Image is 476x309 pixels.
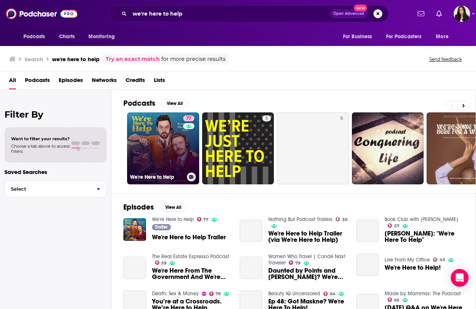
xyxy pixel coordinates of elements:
button: Send feedback [427,56,464,62]
span: 77 [186,115,191,122]
h3: we're here to help [52,56,100,63]
span: 5 [340,115,343,122]
h3: We're Here to Help [130,174,184,180]
span: Monitoring [88,32,115,42]
span: More [436,32,449,42]
span: [PERSON_NAME]: "We're Here To Help" [385,230,464,243]
a: Book Club with Michael Smerconish [385,216,458,223]
a: Show notifications dropdown [433,7,445,20]
span: 65 [394,299,399,302]
span: Choose a tab above to access filters. [11,144,70,154]
span: 79 [216,292,221,296]
span: For Podcasters [386,32,422,42]
a: Made by Mammas: The Podcast [385,290,461,297]
span: for more precise results [161,55,226,63]
a: Networks [92,74,117,89]
a: 79 [289,260,301,265]
a: 64 [323,292,336,296]
a: Death, Sex & Money [152,290,199,297]
span: 43 [440,258,445,262]
a: Diane Dimond: "We're Here To Help" [385,230,464,243]
span: Logged in as RebeccaShapiro [454,6,470,22]
a: 77 [197,217,209,221]
a: All [9,74,16,89]
div: Search podcasts, credits, & more... [109,5,389,22]
a: Women Who Travel | Condé Nast Traveler [268,253,345,266]
a: We're Here to Help! [385,264,441,271]
a: 30 [336,217,347,221]
a: 5 [262,115,271,121]
button: open menu [431,30,458,44]
a: We're Here to Help Trailer [152,234,226,240]
a: 77We're Here to Help [127,112,199,184]
a: Daunted by Points and Miles? We're Here to Help [240,257,262,279]
a: 5 [202,112,274,184]
button: Show profile menu [454,6,470,22]
a: 65 [388,298,399,302]
span: 64 [330,292,336,296]
span: Podcasts [23,32,45,42]
span: Episodes [59,74,83,89]
a: Lists [154,74,165,89]
a: We're Here From The Government And We're Here To Help [123,257,146,279]
span: Select [5,187,91,191]
p: Saved Searches [4,168,107,175]
a: 59 [155,260,167,265]
span: New [354,4,367,11]
a: PodcastsView All [123,99,188,108]
button: View All [160,203,187,212]
button: View All [161,99,188,108]
button: open menu [18,30,55,44]
button: Open AdvancedNew [330,9,367,18]
input: Search podcasts, credits, & more... [130,8,330,20]
span: 5 [265,115,268,122]
img: Podchaser - Follow, Share and Rate Podcasts [6,7,77,21]
h2: Episodes [123,203,154,212]
a: Podcasts [25,74,50,89]
img: User Profile [454,6,470,22]
a: Daunted by Points and Miles? We're Here to Help [268,267,347,280]
div: Open Intercom Messenger [451,269,469,287]
a: EpisodesView All [123,203,187,212]
span: Daunted by Points and [PERSON_NAME]? We're Here to Help [268,267,347,280]
a: 43 [433,257,445,262]
a: We're Here From The Government And We're Here To Help [152,267,231,280]
a: 79 [209,292,221,296]
span: Trailer [155,225,168,229]
button: open menu [381,30,433,44]
button: open menu [83,30,124,44]
span: 77 [203,218,208,221]
span: For Business [343,32,372,42]
a: 57 [388,223,399,228]
a: Nothing But Podcast Trailers [268,216,333,223]
a: Credits [126,74,145,89]
a: We're Here to Help Trailer (via We're Here to Help) [268,230,347,243]
span: 79 [295,262,301,265]
a: Try an exact match [106,55,160,63]
img: We're Here to Help Trailer [123,218,146,241]
a: Live From My Office [385,257,430,263]
a: Beauty IQ Uncensored [268,290,320,297]
a: Show notifications dropdown [415,7,427,20]
h2: Filter By [4,109,107,120]
button: open menu [338,30,382,44]
span: Open Advanced [333,12,364,16]
span: 57 [394,224,399,228]
a: 77 [183,115,194,121]
a: We're Here to Help Trailer (via We're Here to Help) [240,220,262,242]
a: Charts [54,30,80,44]
a: We're Here to Help [152,216,194,223]
a: 5 [277,112,349,184]
button: Select [4,181,107,197]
